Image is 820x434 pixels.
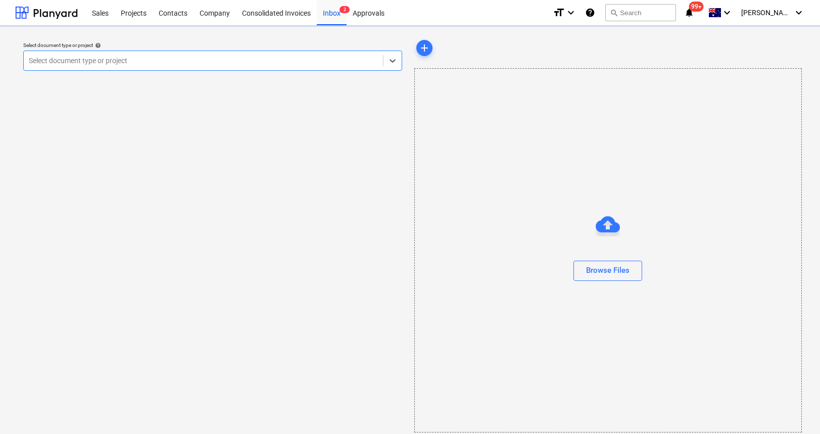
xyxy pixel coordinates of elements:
i: format_size [553,7,565,19]
span: 2 [340,6,350,13]
div: Browse Files [586,264,630,277]
iframe: Chat Widget [769,385,820,434]
span: add [418,42,430,54]
div: Browse Files [414,68,802,432]
span: [PERSON_NAME] [741,9,792,17]
div: Select document type or project [23,42,402,49]
span: help [93,42,101,49]
i: keyboard_arrow_down [793,7,805,19]
button: Search [605,4,676,21]
i: keyboard_arrow_down [565,7,577,19]
i: keyboard_arrow_down [721,7,733,19]
span: 99+ [689,2,704,12]
i: Knowledge base [585,7,595,19]
span: search [610,9,618,17]
button: Browse Files [573,261,642,281]
i: notifications [684,7,694,19]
